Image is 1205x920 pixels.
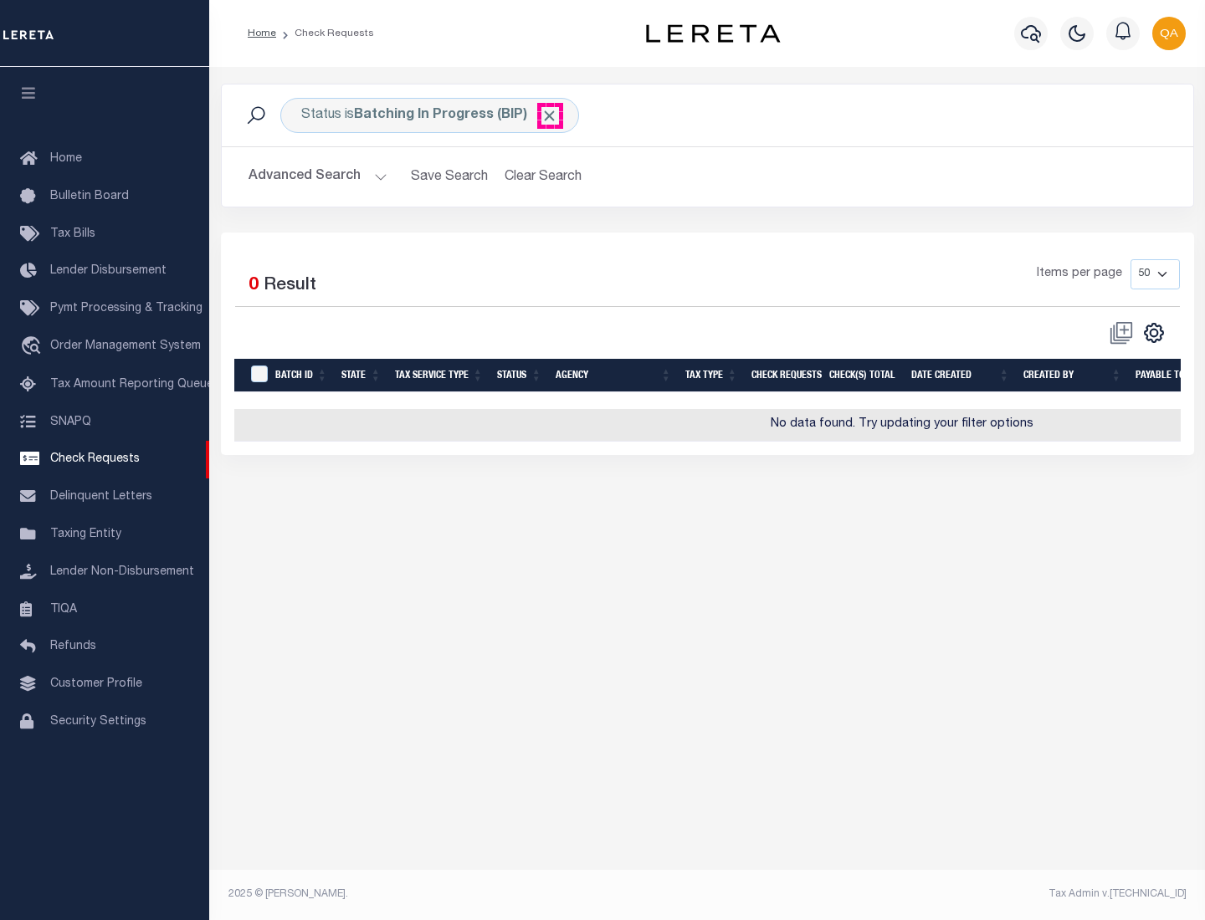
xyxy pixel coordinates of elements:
[50,379,213,391] span: Tax Amount Reporting Queue
[905,359,1017,393] th: Date Created: activate to sort column ascending
[490,359,549,393] th: Status: activate to sort column ascending
[646,24,780,43] img: logo-dark.svg
[50,228,95,240] span: Tax Bills
[50,453,140,465] span: Check Requests
[1017,359,1129,393] th: Created By: activate to sort column ascending
[264,273,316,299] label: Result
[249,277,259,294] span: 0
[50,265,167,277] span: Lender Disbursement
[216,887,708,902] div: 2025 © [PERSON_NAME].
[50,641,96,652] span: Refunds
[401,161,498,193] button: Save Search
[249,161,387,193] button: Advanced Search
[823,359,905,393] th: Check(s) Total
[50,303,203,314] span: Pymt Processing & Tracking
[541,107,558,125] span: Click to Remove
[248,28,276,38] a: Home
[269,359,335,393] th: Batch Id: activate to sort column ascending
[1037,265,1122,284] span: Items per page
[50,491,152,503] span: Delinquent Letters
[276,26,374,41] li: Check Requests
[720,887,1187,902] div: Tax Admin v.[TECHNICAL_ID]
[50,678,142,690] span: Customer Profile
[50,603,77,615] span: TIQA
[50,153,82,165] span: Home
[354,109,558,122] b: Batching In Progress (BIP)
[679,359,745,393] th: Tax Type: activate to sort column ascending
[50,416,91,427] span: SNAPQ
[1152,17,1186,50] img: svg+xml;base64,PHN2ZyB4bWxucz0iaHR0cDovL3d3dy53My5vcmcvMjAwMC9zdmciIHBvaW50ZXItZXZlbnRzPSJub25lIi...
[549,359,679,393] th: Agency: activate to sort column ascending
[50,529,121,540] span: Taxing Entity
[388,359,490,393] th: Tax Service Type: activate to sort column ascending
[50,340,201,352] span: Order Management System
[50,566,194,578] span: Lender Non-Disbursement
[498,161,589,193] button: Clear Search
[50,191,129,202] span: Bulletin Board
[745,359,823,393] th: Check Requests
[280,98,579,133] div: Status is
[335,359,388,393] th: State: activate to sort column ascending
[20,336,47,358] i: travel_explore
[50,716,146,728] span: Security Settings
